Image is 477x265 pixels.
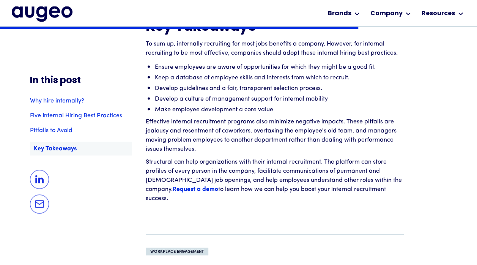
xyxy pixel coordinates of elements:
[422,9,455,18] div: Resources
[150,249,204,254] div: Workplace Engagement
[155,83,404,92] li: Develop guidelines and a fair, transparent selection process.
[155,72,404,81] li: Keep a database of employee skills and interests from which to recruit.
[30,76,132,86] h5: In this post
[155,62,404,71] li: Ensure employees are aware of opportunities for which they might be a good fit.
[328,9,351,18] div: Brands
[155,93,404,103] li: Develop a culture of management support for internal mobility
[146,207,404,216] p: ‍
[146,157,404,203] p: Structural can help organizations with their internal recruitment. The platform can store profile...
[12,6,72,21] img: Augeo's full logo in midnight blue.
[30,142,132,155] a: Key Takeaways
[30,98,132,104] a: Why hire internally?
[370,9,403,18] div: Company
[173,186,218,192] a: Request a demo
[30,127,132,133] a: Pitfalls to Avoid
[146,39,404,58] p: To sum up, internally recruiting for most jobs benefits a company. However, for internal recruiti...
[155,104,404,113] li: Make employee development a core value
[146,117,404,153] p: Effective internal recruitment programs also minimize negative impacts. These pitfalls are jealou...
[12,6,72,21] a: home
[30,113,132,119] a: Five Internal Hiring Best Practices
